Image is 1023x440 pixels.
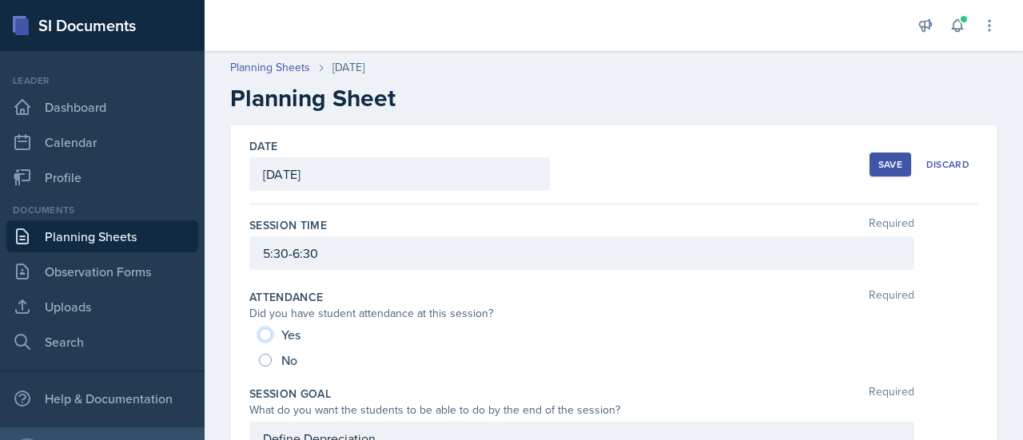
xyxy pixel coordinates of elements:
[869,217,914,233] span: Required
[6,326,198,358] a: Search
[926,158,969,171] div: Discard
[249,289,324,305] label: Attendance
[230,84,997,113] h2: Planning Sheet
[6,73,198,88] div: Leader
[249,138,277,154] label: Date
[6,256,198,287] a: Observation Forms
[878,158,902,171] div: Save
[6,126,198,158] a: Calendar
[249,305,914,322] div: Did you have student attendance at this session?
[249,217,327,233] label: Session Time
[6,161,198,193] a: Profile
[249,402,914,418] div: What do you want the students to be able to do by the end of the session?
[869,386,914,402] span: Required
[6,203,198,217] div: Documents
[332,59,364,76] div: [DATE]
[281,327,301,343] span: Yes
[6,383,198,414] div: Help & Documentation
[918,153,978,176] button: Discard
[281,352,297,368] span: No
[6,291,198,323] a: Uploads
[6,91,198,123] a: Dashboard
[249,386,331,402] label: Session Goal
[869,289,914,305] span: Required
[870,153,911,176] button: Save
[6,220,198,252] a: Planning Sheets
[230,59,310,76] a: Planning Sheets
[263,244,901,263] p: 5:30-6:30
